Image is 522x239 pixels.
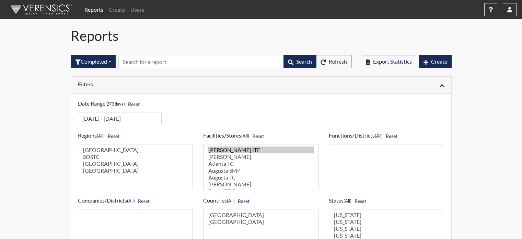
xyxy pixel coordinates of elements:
small: (All) [97,133,105,139]
div: Filter by interview status [71,55,116,68]
h6: Regions [78,131,193,141]
button: Search [283,55,316,68]
h6: States [329,196,444,206]
input: Filter by a date range [78,112,162,125]
small: (All) [227,198,235,204]
option: [US_STATE] [333,218,440,225]
span: Export Statistics [373,58,412,65]
option: Augusta TC [208,174,314,181]
button: Reset [135,196,153,206]
small: (273 days) [105,101,125,107]
option: [PERSON_NAME] ITF [208,146,314,153]
option: Augusta SMP [208,167,314,174]
option: [PERSON_NAME] [208,153,314,160]
option: [GEOGRAPHIC_DATA] [82,146,189,153]
option: [US_STATE] [333,225,440,232]
button: Reset [125,99,143,109]
option: [GEOGRAPHIC_DATA] [208,211,314,218]
h6: Date Range [78,99,162,109]
input: Search by Registration ID, Interview Number, or Investigation Name. [118,55,284,68]
option: [GEOGRAPHIC_DATA] [208,218,314,225]
button: Refresh [316,55,351,68]
option: Atlanta TC [208,160,314,167]
div: Click to expand/collapse filters [73,81,450,89]
option: SOSTC [82,153,189,160]
small: (All) [127,198,135,204]
small: (All) [375,133,383,139]
h6: Companies/Districts [78,196,193,206]
h1: Reports [71,28,452,44]
h6: Facilities/Stores [203,131,318,141]
button: Create [419,55,452,68]
option: Bacon PDC [208,188,314,195]
h6: Functions/Districts [329,131,444,141]
a: Create [106,3,128,17]
small: (All) [241,133,249,139]
button: Reset [105,131,123,141]
span: Create [431,58,447,65]
button: Completed [71,55,116,68]
small: (All) [344,198,351,204]
button: Reset [383,131,401,141]
h6: Filters [78,81,256,87]
option: [PERSON_NAME] [208,181,314,188]
a: Users [128,3,147,17]
button: Reset [351,196,369,206]
span: Refresh [329,58,347,65]
span: Search [296,58,312,65]
option: [US_STATE] [333,211,440,218]
option: [GEOGRAPHIC_DATA] [82,160,189,167]
a: Reports [82,3,106,17]
h6: Countries [203,196,318,206]
option: [GEOGRAPHIC_DATA] [82,167,189,174]
button: Reset [249,131,267,141]
button: Export Statistics [362,55,416,68]
button: Reset [235,196,253,206]
option: [US_STATE] [333,232,440,239]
